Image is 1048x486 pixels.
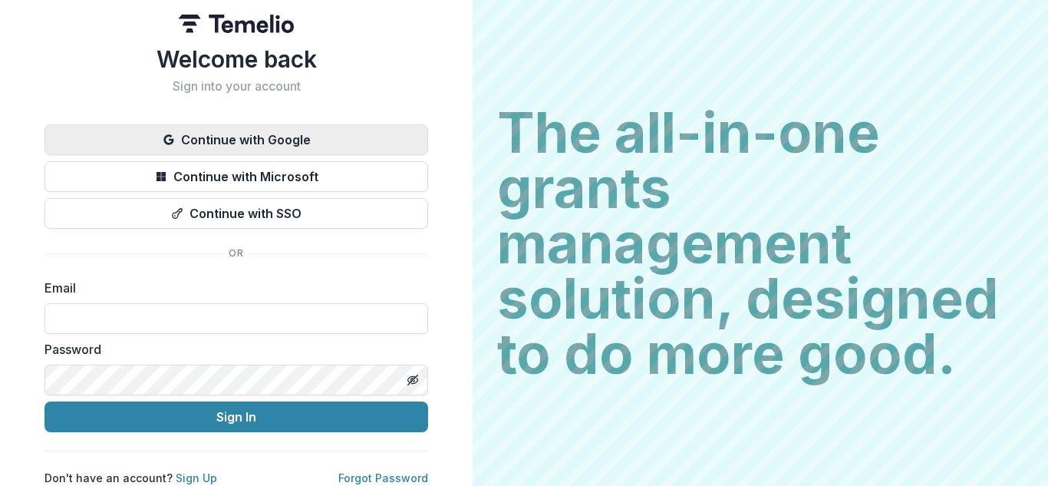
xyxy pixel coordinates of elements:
[44,198,428,229] button: Continue with SSO
[44,124,428,155] button: Continue with Google
[44,79,428,94] h2: Sign into your account
[176,471,217,484] a: Sign Up
[44,45,428,73] h1: Welcome back
[338,471,428,484] a: Forgot Password
[44,161,428,192] button: Continue with Microsoft
[44,340,419,359] label: Password
[44,402,428,432] button: Sign In
[44,279,419,297] label: Email
[179,15,294,33] img: Temelio
[44,470,217,486] p: Don't have an account?
[400,368,425,392] button: Toggle password visibility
